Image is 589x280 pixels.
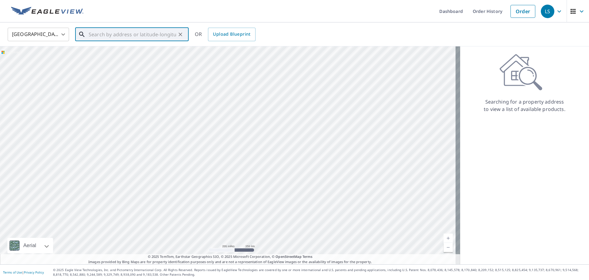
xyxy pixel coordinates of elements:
[302,254,313,259] a: Terms
[3,270,22,274] a: Terms of Use
[89,26,176,43] input: Search by address or latitude-longitude
[21,238,38,253] div: Aerial
[510,5,535,18] a: Order
[7,238,53,253] div: Aerial
[483,98,566,113] p: Searching for a property address to view a list of available products.
[444,243,453,252] a: Current Level 5, Zoom Out
[148,254,313,259] span: © 2025 TomTom, Earthstar Geographics SIO, © 2025 Microsoft Corporation, ©
[213,30,250,38] span: Upload Blueprint
[176,30,185,39] button: Clear
[195,28,256,41] div: OR
[275,254,301,259] a: OpenStreetMap
[208,28,255,41] a: Upload Blueprint
[11,7,83,16] img: EV Logo
[24,270,44,274] a: Privacy Policy
[3,270,44,274] p: |
[541,5,554,18] div: LS
[53,268,586,277] p: © 2025 Eagle View Technologies, Inc. and Pictometry International Corp. All Rights Reserved. Repo...
[8,26,69,43] div: [GEOGRAPHIC_DATA]
[444,234,453,243] a: Current Level 5, Zoom In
